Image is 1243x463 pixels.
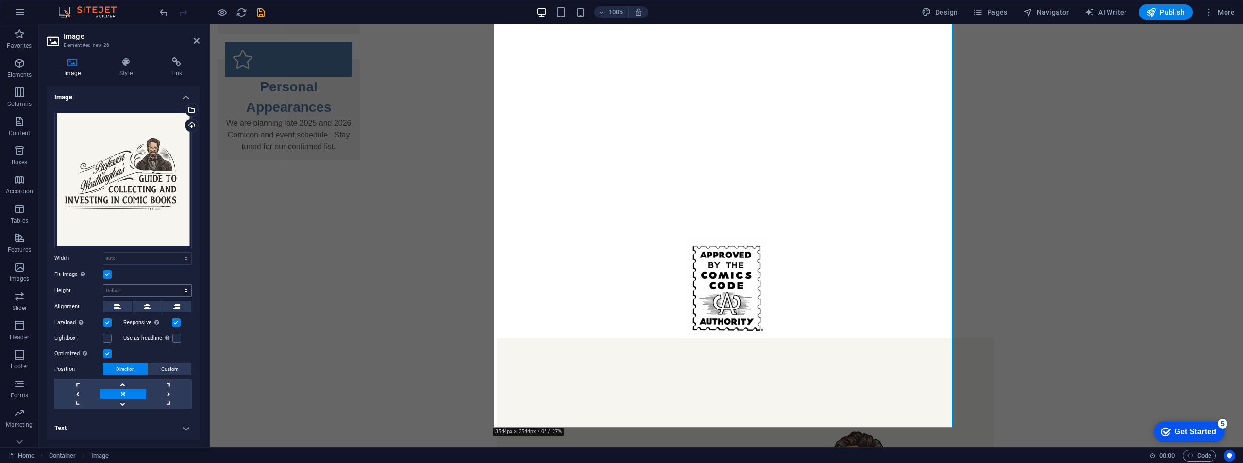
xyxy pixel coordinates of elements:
label: Responsive [123,317,172,328]
h4: Text [47,416,200,440]
p: Columns [7,100,32,108]
p: Boxes [12,158,28,166]
label: Position [54,363,103,375]
button: Custom [148,363,191,375]
h3: Element #ed-new-26 [64,41,180,50]
p: Tables [11,217,28,224]
div: 5 [72,2,82,12]
i: Save (Ctrl+S) [255,7,267,18]
button: Navigator [1019,4,1073,20]
span: Click to select. Double-click to edit [49,450,76,462]
p: Forms [11,392,28,399]
i: On resize automatically adjust zoom level to fit chosen device. [634,8,643,17]
label: Fit image [54,269,103,280]
h6: Session time [1149,450,1175,462]
button: Pages [969,4,1011,20]
img: Editor Logo [56,6,129,18]
button: More [1200,4,1239,20]
i: Undo: Fit image (Ctrl+Z) [158,7,169,18]
span: Navigator [1023,7,1069,17]
i: Reload page [236,7,247,18]
span: Click to select. Double-click to edit [91,450,109,462]
nav: breadcrumb [49,450,109,462]
label: Optimized [54,348,103,360]
p: Images [10,275,30,283]
span: More [1204,7,1235,17]
span: 00 00 [1159,450,1175,462]
label: Lazyload [54,317,103,328]
span: Custom [161,363,179,375]
h4: Style [102,57,153,78]
p: Content [9,129,30,137]
button: Direction [103,363,148,375]
div: Design (Ctrl+Alt+Y) [918,4,962,20]
p: Footer [11,362,28,370]
button: Click here to leave preview mode and continue editing [216,6,228,18]
p: Features [8,246,31,254]
label: Height [54,288,103,293]
a: Click to cancel selection. Double-click to open Pages [8,450,34,462]
h4: Link [154,57,200,78]
p: Slider [12,304,27,312]
button: undo [158,6,169,18]
span: Code [1187,450,1211,462]
p: Marketing [6,421,33,429]
p: Header [10,333,29,341]
span: Design [922,7,958,17]
button: save [255,6,267,18]
button: reload [235,6,247,18]
button: AI Writer [1081,4,1131,20]
span: Pages [973,7,1007,17]
button: Design [918,4,962,20]
div: Get Started 5 items remaining, 0% complete [8,5,79,25]
div: profworthingtonFO32194BAFF87V3Rev2-c0AaxKcYA7gps_VbcY8sdw.jpg [54,111,192,248]
label: Width [54,256,103,261]
label: Alignment [54,301,103,312]
button: Publish [1139,4,1193,20]
label: Use as headline [123,332,172,344]
div: Get Started [29,11,70,19]
button: Code [1183,450,1216,462]
h4: Image [47,57,102,78]
span: AI Writer [1085,7,1127,17]
h4: Image [47,86,200,103]
label: Lightbox [54,332,103,344]
button: Usercentrics [1224,450,1235,462]
span: Direction [116,363,135,375]
p: Elements [7,71,32,79]
h6: 100% [609,6,624,18]
span: Publish [1146,7,1185,17]
span: : [1166,452,1168,459]
p: Accordion [6,188,33,195]
h2: Image [64,32,200,41]
button: 100% [594,6,629,18]
p: Favorites [7,42,32,50]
